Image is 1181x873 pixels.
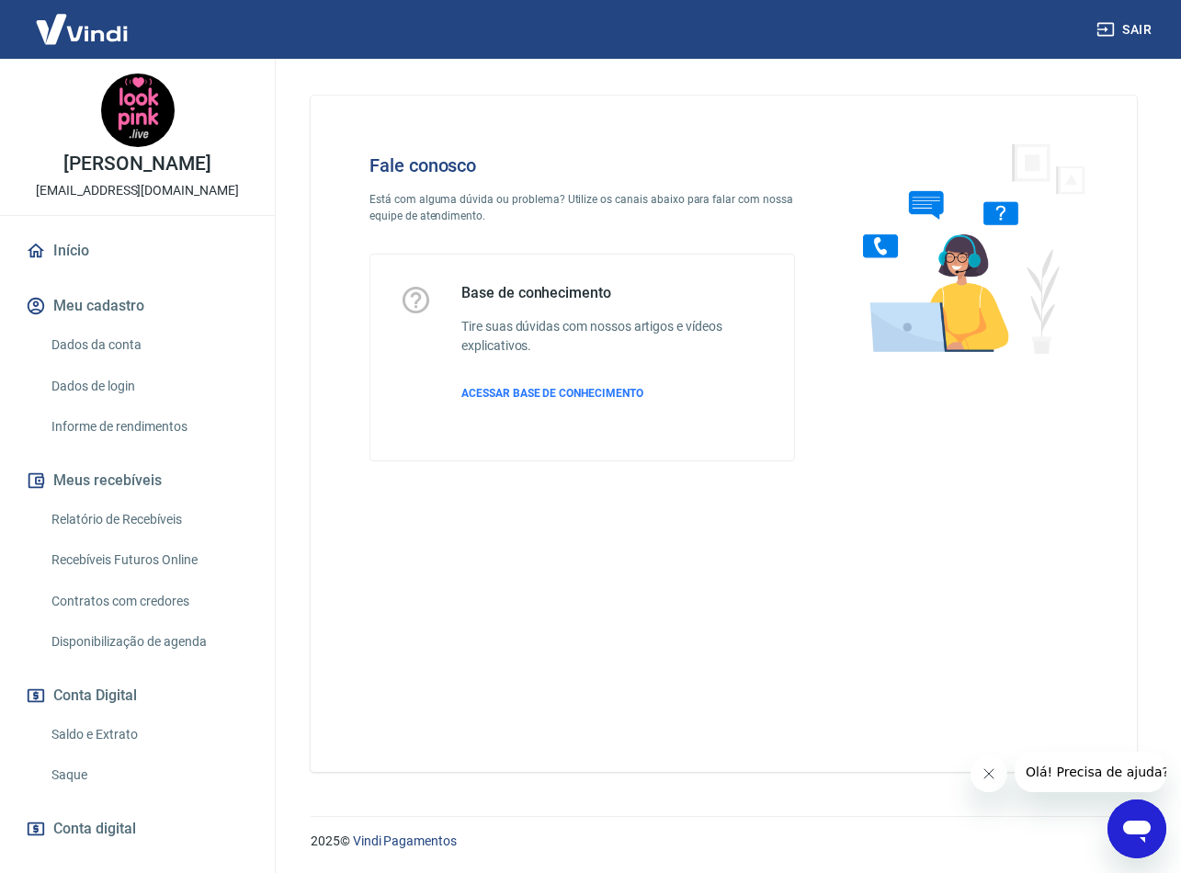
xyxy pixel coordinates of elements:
[44,756,253,794] a: Saque
[22,460,253,501] button: Meus recebíveis
[353,833,457,848] a: Vindi Pagamentos
[22,675,253,716] button: Conta Digital
[461,387,643,400] span: ACESSAR BASE DE CONHECIMENTO
[22,286,253,326] button: Meu cadastro
[63,154,210,174] p: [PERSON_NAME]
[101,74,175,147] img: f5e2b5f2-de41-4e9a-a4e6-a6c2332be871.jpeg
[11,13,154,28] span: Olá! Precisa de ajuda?
[44,368,253,405] a: Dados de login
[461,385,765,402] a: ACESSAR BASE DE CONHECIMENTO
[311,832,1137,851] p: 2025 ©
[22,1,142,57] img: Vindi
[22,809,253,849] a: Conta digital
[826,125,1106,370] img: Fale conosco
[22,231,253,271] a: Início
[369,191,795,224] p: Está com alguma dúvida ou problema? Utilize os canais abaixo para falar com nossa equipe de atend...
[53,816,136,842] span: Conta digital
[1093,13,1159,47] button: Sair
[461,317,765,356] h6: Tire suas dúvidas com nossos artigos e vídeos explicativos.
[44,541,253,579] a: Recebíveis Futuros Online
[44,408,253,446] a: Informe de rendimentos
[44,716,253,754] a: Saldo e Extrato
[44,623,253,661] a: Disponibilização de agenda
[44,583,253,620] a: Contratos com credores
[36,181,239,200] p: [EMAIL_ADDRESS][DOMAIN_NAME]
[44,501,253,539] a: Relatório de Recebíveis
[369,154,795,176] h4: Fale conosco
[971,755,1007,792] iframe: Fechar mensagem
[1015,752,1166,792] iframe: Mensagem da empresa
[44,326,253,364] a: Dados da conta
[1107,799,1166,858] iframe: Botão para abrir a janela de mensagens
[461,284,765,302] h5: Base de conhecimento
